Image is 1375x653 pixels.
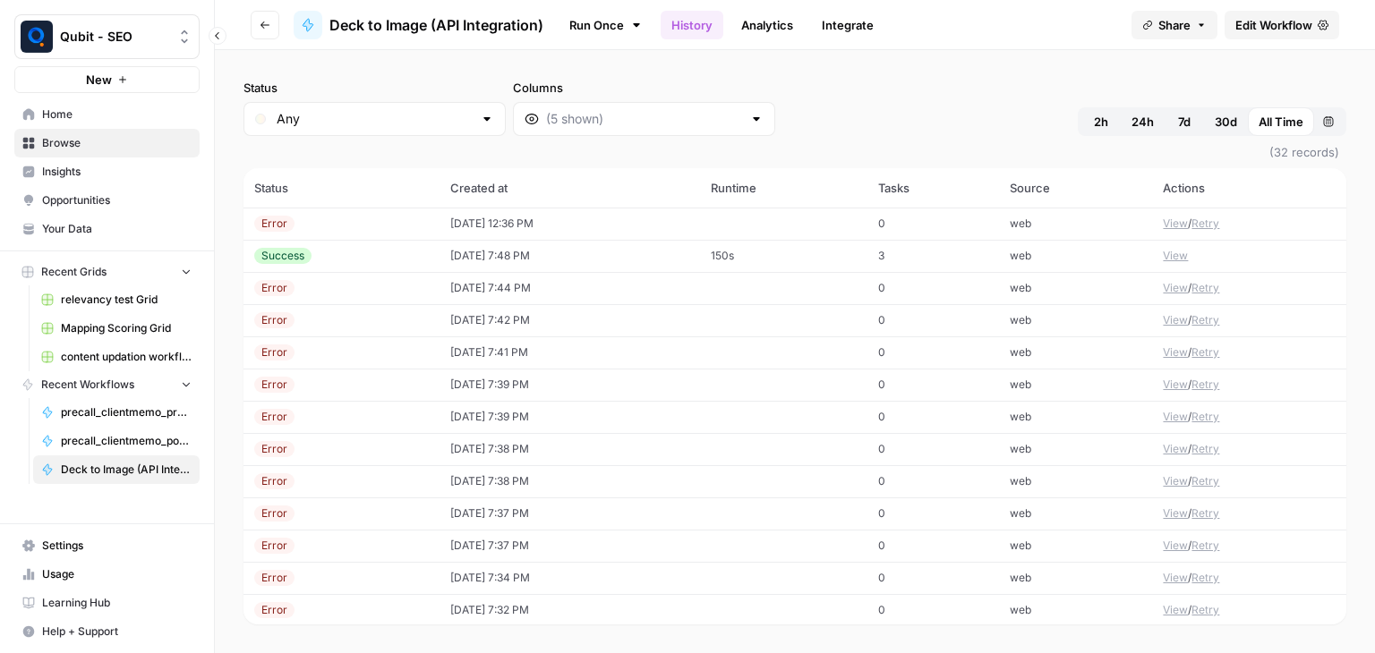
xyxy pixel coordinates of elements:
td: 0 [867,336,999,369]
a: content updation workflow [33,343,200,371]
input: (5 shown) [546,110,742,128]
td: 0 [867,433,999,465]
td: web [999,369,1153,401]
div: Success [254,248,312,264]
span: Browse [42,135,192,151]
span: precall_clientmemo_postrev_sagar [61,433,192,449]
div: Error [254,280,295,296]
span: Opportunities [42,192,192,208]
span: Recent Workflows [41,377,134,393]
a: Deck to Image (API Integration) [294,11,543,39]
button: View [1163,570,1188,586]
span: 30d [1215,113,1237,131]
span: All Time [1259,113,1303,131]
td: 0 [867,562,999,594]
span: Learning Hub [42,595,192,611]
span: Settings [42,538,192,554]
button: View [1163,409,1188,425]
td: web [999,433,1153,465]
button: Retry [1191,570,1219,586]
a: Your Data [14,215,200,243]
td: / [1152,465,1346,497]
button: 7d [1165,107,1204,136]
td: 0 [867,594,999,626]
button: Retry [1191,538,1219,554]
span: Edit Workflow [1235,16,1312,34]
a: Browse [14,129,200,157]
button: Workspace: Qubit - SEO [14,14,200,59]
div: Error [254,377,295,393]
span: Qubit - SEO [60,28,168,46]
th: Created at [440,168,700,208]
a: History [661,11,723,39]
td: web [999,594,1153,626]
button: 24h [1121,107,1165,136]
span: Deck to Image (API Integration) [61,462,192,478]
td: [DATE] 7:39 PM [440,369,700,401]
td: 0 [867,304,999,336]
span: New [86,71,112,89]
span: 2h [1094,113,1108,131]
button: Recent Workflows [14,371,200,398]
td: 150s [700,240,867,272]
div: Error [254,570,295,586]
button: Retry [1191,602,1219,618]
td: 0 [867,272,999,304]
td: / [1152,304,1346,336]
td: web [999,240,1153,272]
a: Insights [14,157,200,186]
td: / [1152,336,1346,369]
td: [DATE] 7:37 PM [440,497,700,530]
a: Analytics [730,11,804,39]
span: Deck to Image (API Integration) [329,14,543,36]
button: Retry [1191,377,1219,393]
a: Deck to Image (API Integration) [33,455,200,484]
span: Home [42,106,192,123]
a: Run Once [558,10,653,40]
td: / [1152,497,1346,530]
img: Qubit - SEO Logo [21,21,53,53]
button: View [1163,216,1188,232]
th: Actions [1152,168,1346,208]
td: web [999,336,1153,369]
button: View [1163,473,1188,489]
td: / [1152,433,1346,465]
a: Mapping Scoring Grid [33,314,200,343]
th: Status [243,168,440,208]
td: web [999,208,1153,240]
div: Error [254,409,295,425]
td: 0 [867,401,999,433]
span: Help + Support [42,623,192,640]
span: Share [1158,16,1191,34]
span: content updation workflow [61,349,192,365]
td: 0 [867,369,999,401]
div: Error [254,538,295,554]
button: View [1163,602,1188,618]
button: Share [1132,11,1217,39]
td: / [1152,208,1346,240]
span: Usage [42,566,192,582]
div: Error [254,473,295,489]
a: Learning Hub [14,589,200,617]
button: View [1163,441,1188,457]
a: relevancy test Grid [33,285,200,314]
td: 0 [867,208,999,240]
span: Your Data [42,221,192,237]
button: New [14,66,200,93]
td: [DATE] 7:32 PM [440,594,700,626]
span: precall_clientmemo_prerevenue_sagar [61,404,192,420]
button: Recent Grids [14,259,200,285]
td: [DATE] 7:48 PM [440,240,700,272]
td: 0 [867,465,999,497]
a: Edit Workflow [1225,11,1339,39]
td: 3 [867,240,999,272]
button: View [1163,505,1188,522]
span: Mapping Scoring Grid [61,320,192,336]
td: web [999,272,1153,304]
span: Recent Grids [41,264,107,280]
td: / [1152,594,1346,626]
th: Runtime [700,168,867,208]
td: web [999,304,1153,336]
div: Error [254,602,295,618]
button: View [1163,312,1188,328]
